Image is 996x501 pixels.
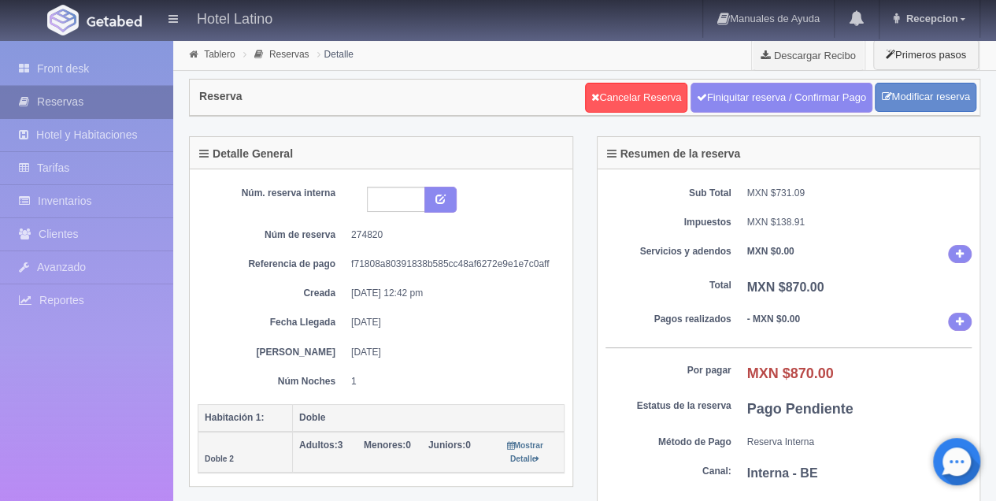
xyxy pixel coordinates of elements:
[209,287,335,300] dt: Creada
[364,440,411,451] span: 0
[47,5,79,35] img: Getabed
[209,258,335,271] dt: Referencia de pago
[605,245,731,258] dt: Servicios y adendos
[299,440,338,451] strong: Adultos:
[691,83,872,113] a: Finiquitar reserva / Confirmar Pago
[752,39,865,71] a: Descargar Recibo
[605,364,731,377] dt: Por pagar
[351,375,553,388] dd: 1
[747,246,794,257] b: MXN $0.00
[607,148,741,160] h4: Resumen de la reserva
[87,15,142,27] img: Getabed
[605,187,731,200] dt: Sub Total
[205,455,234,463] small: Doble 2
[747,216,972,229] dd: MXN $138.91
[209,346,335,359] dt: [PERSON_NAME]
[875,83,976,112] a: Modificar reserva
[747,401,853,417] b: Pago Pendiente
[428,440,471,451] span: 0
[506,440,542,464] a: Mostrar Detalle
[209,375,335,388] dt: Núm Noches
[209,187,335,200] dt: Núm. reserva interna
[209,228,335,242] dt: Núm de reserva
[605,313,731,326] dt: Pagos realizados
[747,436,972,449] dd: Reserva Interna
[199,91,243,102] h4: Reserva
[605,399,731,413] dt: Estatus de la reserva
[299,440,342,451] span: 3
[204,49,235,60] a: Tablero
[199,148,293,160] h4: Detalle General
[197,8,272,28] h4: Hotel Latino
[605,436,731,449] dt: Método de Pago
[351,316,553,329] dd: [DATE]
[351,258,553,271] dd: f71808a80391838b585cc48af6272e9e1e7c0aff
[747,314,800,325] b: - MXN $0.00
[902,13,958,24] span: Recepcion
[428,440,465,451] strong: Juniors:
[351,228,553,242] dd: 274820
[209,316,335,329] dt: Fecha Llegada
[351,346,553,359] dd: [DATE]
[293,404,565,432] th: Doble
[605,216,731,229] dt: Impuestos
[351,287,553,300] dd: [DATE] 12:42 pm
[747,280,824,294] b: MXN $870.00
[747,466,818,480] b: Interna - BE
[605,279,731,292] dt: Total
[269,49,309,60] a: Reservas
[205,412,264,423] b: Habitación 1:
[873,39,979,70] button: Primeros pasos
[313,46,357,61] li: Detalle
[747,366,834,381] b: MXN $870.00
[605,465,731,478] dt: Canal:
[747,187,972,200] dd: MXN $731.09
[506,441,542,463] small: Mostrar Detalle
[364,440,405,451] strong: Menores:
[585,83,687,113] a: Cancelar Reserva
